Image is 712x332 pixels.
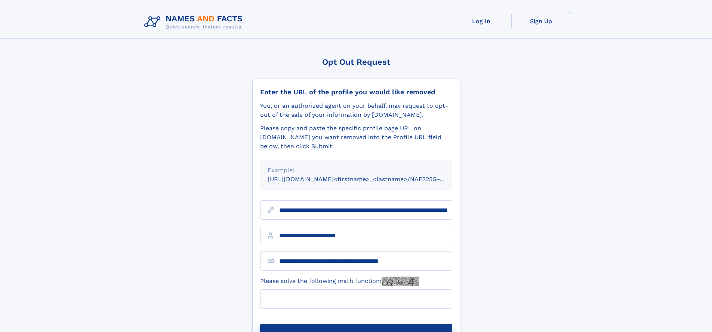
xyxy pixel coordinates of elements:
a: Sign Up [511,12,571,30]
div: Enter the URL of the profile you would like removed [260,88,452,96]
a: Log In [451,12,511,30]
div: You, or an authorized agent on your behalf, may request to opt-out of the sale of your informatio... [260,101,452,119]
img: Logo Names and Facts [141,12,249,32]
div: Opt Out Request [252,57,460,67]
small: [URL][DOMAIN_NAME]<firstname>_<lastname>/NAF325G-xxxxxxxx [268,176,466,183]
div: Example: [268,166,445,175]
label: Please solve the following math function: [260,277,419,286]
div: Please copy and paste the specific profile page URL on [DOMAIN_NAME] you want removed into the Pr... [260,124,452,151]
